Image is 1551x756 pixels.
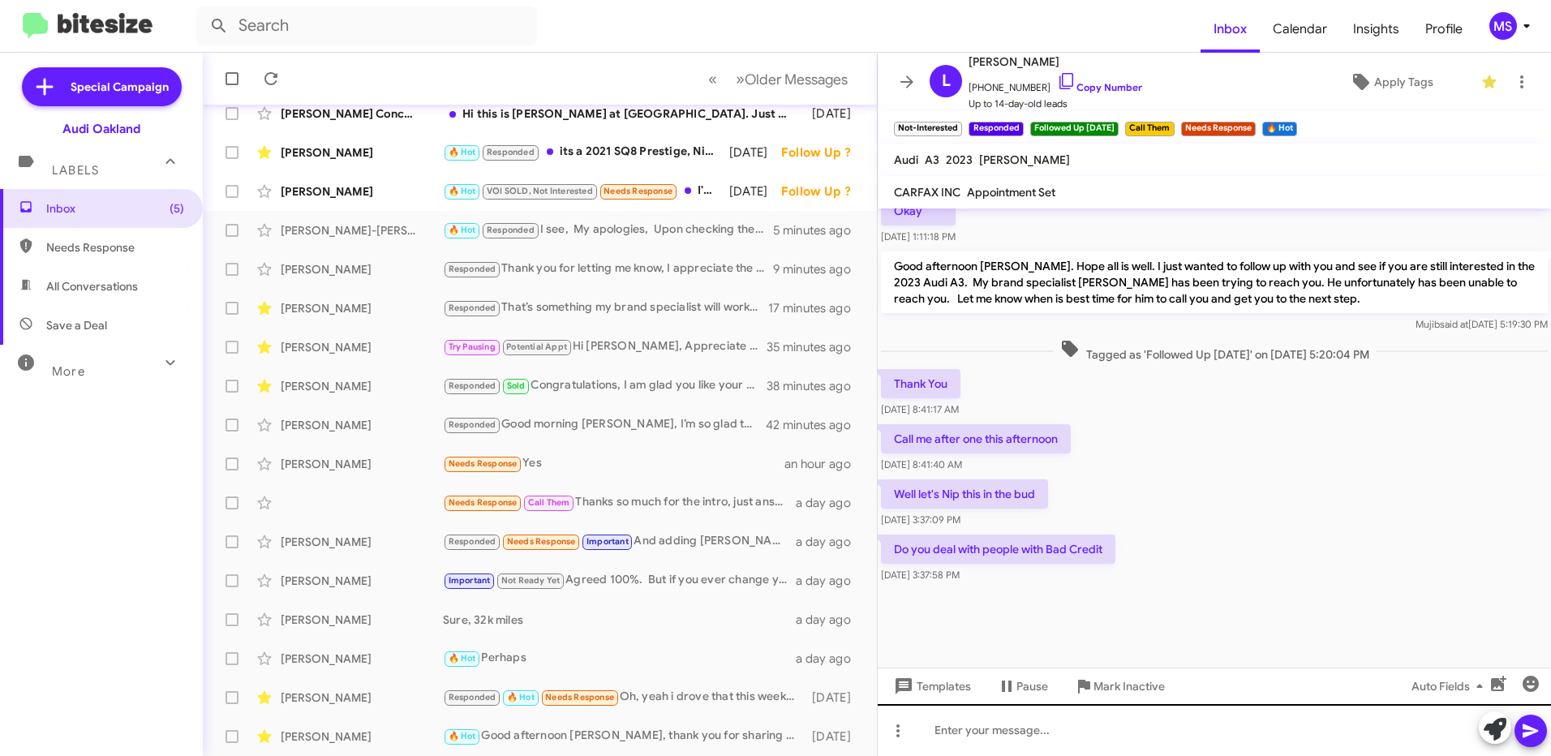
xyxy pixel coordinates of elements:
span: 🔥 Hot [507,692,535,702]
span: [DATE] 3:37:58 PM [881,569,960,581]
span: Important [449,575,491,586]
span: Responded [487,225,535,235]
span: Labels [52,163,99,178]
span: Auto Fields [1411,672,1489,701]
a: Profile [1412,6,1476,53]
span: [DATE] 1:11:18 PM [881,230,956,243]
span: said at [1440,318,1468,330]
span: Save a Deal [46,317,107,333]
span: Responded [449,264,496,274]
div: Good morning [PERSON_NAME], I’m so glad to hear that and happy [PERSON_NAME] was able to take gre... [443,415,767,434]
span: Needs Response [604,186,672,196]
span: [PHONE_NUMBER] [969,71,1142,96]
span: All Conversations [46,278,138,294]
span: Potential Appt [506,341,567,352]
span: Templates [891,672,971,701]
span: Responded [449,692,496,702]
span: [DATE] 8:41:40 AM [881,458,962,470]
button: Pause [984,672,1061,701]
div: 38 minutes ago [767,378,864,394]
small: Needs Response [1181,122,1256,136]
div: [PERSON_NAME] [281,689,443,706]
div: Thanks so much for the intro, just answered on the other group chat! [443,493,796,512]
small: 🔥 Hot [1262,122,1297,136]
span: [PERSON_NAME] [969,52,1142,71]
div: [PERSON_NAME] [281,728,443,745]
span: Inbox [1201,6,1260,53]
div: [PERSON_NAME] [281,144,443,161]
span: Up to 14-day-old leads [969,96,1142,112]
a: Copy Number [1057,81,1142,93]
div: Hi this is [PERSON_NAME] at [GEOGRAPHIC_DATA]. Just wanted to follow up and make sure your visit ... [443,105,805,122]
small: Followed Up [DATE] [1030,122,1119,136]
div: [PERSON_NAME] [281,183,443,200]
span: 2023 [946,152,973,167]
div: a day ago [796,534,864,550]
span: Needs Response [449,458,518,469]
p: Well let's Nip this in the bud [881,479,1048,509]
span: Sold [507,380,526,391]
div: 9 minutes ago [773,261,864,277]
div: [DATE] [729,183,781,200]
div: And adding [PERSON_NAME] here who is also a cofounder and can help :) [443,532,796,551]
button: Mark Inactive [1061,672,1178,701]
span: (5) [170,200,184,217]
span: More [52,364,85,379]
p: Do you deal with people with Bad Credit [881,535,1115,564]
span: Inbox [46,200,184,217]
div: [DATE] [805,105,864,122]
span: L [942,68,951,94]
span: 🔥 Hot [449,186,476,196]
span: Audi [894,152,918,167]
a: Insights [1340,6,1412,53]
div: Follow Up ? [781,183,864,200]
span: [PERSON_NAME] [979,152,1070,167]
div: [PERSON_NAME] [281,573,443,589]
button: Previous [698,62,727,96]
div: Good afternoon [PERSON_NAME], thank you for sharing your feedback. I want to sincerely apologize ... [443,727,805,745]
div: a day ago [796,495,864,511]
div: Yes [443,454,784,473]
a: Calendar [1260,6,1340,53]
span: [DATE] 3:37:09 PM [881,513,960,526]
div: [PERSON_NAME] [281,300,443,316]
span: » [736,69,745,89]
div: Perhaps [443,649,796,668]
span: Older Messages [745,71,848,88]
span: Needs Response [449,497,518,508]
div: [PERSON_NAME] [281,534,443,550]
div: its a 2021 SQ8 Prestige, Night Black Exterior and Black interior. around 61k some change miles. [443,143,729,161]
div: [PERSON_NAME] [281,456,443,472]
span: CARFAX INC [894,185,960,200]
div: Thank you for letting me know, I appreciate the update. If you have another vehicle in mind or so... [443,260,773,278]
span: Important [586,536,629,547]
div: an hour ago [784,456,864,472]
span: Responded [449,536,496,547]
button: Templates [878,672,984,701]
p: Thank You [881,369,960,398]
button: Auto Fields [1398,672,1502,701]
div: [PERSON_NAME] [281,261,443,277]
div: Congratulations, I am glad you like your new vehicle and wish you many many happy miles. Let me k... [443,376,767,395]
div: That’s something my brand specialist will work on together with one of my sales managers, and the... [443,299,768,317]
div: 17 minutes ago [768,300,864,316]
span: Call Them [528,497,570,508]
div: a day ago [796,651,864,667]
span: Responded [487,147,535,157]
div: [PERSON_NAME] Concepts Llc [281,105,443,122]
span: 🔥 Hot [449,225,476,235]
button: Next [726,62,857,96]
input: Search [196,6,537,45]
div: [PERSON_NAME]-[PERSON_NAME] [281,222,443,238]
p: Okay [881,196,956,226]
p: Good afternoon [PERSON_NAME]. Hope all is well. I just wanted to follow up with you and see if yo... [881,251,1548,313]
div: [PERSON_NAME] [281,339,443,355]
span: Mark Inactive [1093,672,1165,701]
div: a day ago [796,612,864,628]
div: 35 minutes ago [767,339,864,355]
button: MS [1476,12,1533,40]
div: Hi [PERSON_NAME], Appreciate you your time and responding back to my message. I would love to you... [443,337,767,356]
span: Mujib [DATE] 5:19:30 PM [1416,318,1548,330]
